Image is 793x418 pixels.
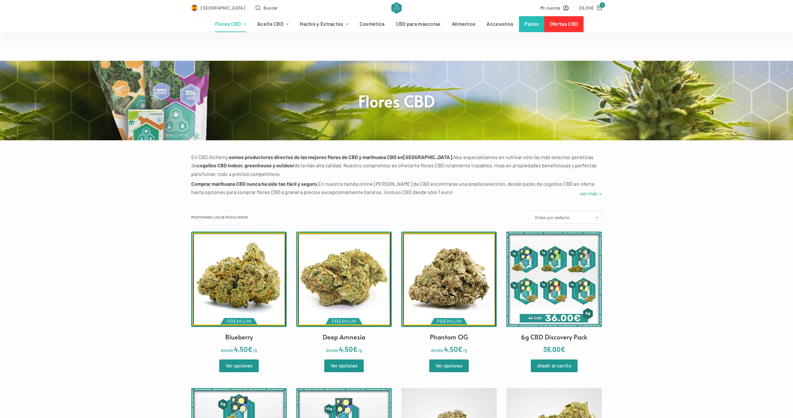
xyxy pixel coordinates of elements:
[506,232,602,355] a: 6g CBD Discovery Pack 36,00€
[390,16,446,32] a: CBD para mascotas
[431,347,443,353] span: desde
[463,347,467,353] span: /g
[209,16,583,32] nav: Menú de cabecera
[256,4,278,11] button: Abrir formulario de búsqueda
[248,345,252,353] span: €
[561,345,565,353] span: €
[540,4,560,11] span: Mi cuenta
[540,4,569,11] a: Mi cuenta
[591,5,594,10] span: €
[191,214,248,220] p: Mostrando los 26 resultados
[191,232,287,355] a: Blueberry desde4,50€/g
[579,4,602,11] a: Carro de compra
[253,347,257,353] span: /g
[324,359,364,372] a: Elige las opciones para “Deep Amnesia”
[481,16,519,32] a: Accesorios
[339,345,357,353] bdi: 4,50
[354,16,390,32] a: Cosmética
[391,2,401,14] img: CBD Alchemy
[600,2,605,8] span: 1
[521,332,587,342] h2: 6g CBD Discovery Pack
[444,345,462,353] bdi: 4,50
[191,181,318,187] strong: Comprar marihuana CBD nunca ha sido tan fácil y seguro.
[225,332,253,342] h2: Blueberry
[323,332,365,342] h2: Deep Amnesia
[403,154,452,160] strong: [GEOGRAPHIC_DATA]
[277,90,516,111] h1: Flores CBD
[458,345,462,353] span: €
[544,16,583,32] a: Ofertas CBD
[221,347,233,353] span: desde
[263,4,278,11] span: Buscar
[531,359,578,372] a: Añade “6g CBD Discovery Pack” a tu carrito
[191,180,602,197] p: En nuestra tienda online [PERSON_NAME] de CBD encontrarás una amplia selección, desde packs de co...
[201,4,245,11] span: [GEOGRAPHIC_DATA]
[358,347,362,353] span: /g
[576,189,602,198] a: ver más
[528,211,602,224] select: Pedido de la tienda
[191,153,602,178] p: En CBD Alchemy, Nos especializamos en cultivar sólo las más selectas genéticas de de la más alta ...
[294,16,354,32] a: Hachís y Extractos
[191,4,245,11] a: Select Country
[401,232,497,355] a: Phantom OG desde4,50€/g
[209,16,251,32] a: Flores CBD
[579,5,594,10] bdi: 20,00
[191,198,602,215] p: Para garantizar la máxima calidad y potencia de los efectos de nuestras flores de marihuana CBD, ...
[446,16,481,32] a: Alimentos
[326,347,338,353] span: desde
[519,16,544,32] a: Packs
[353,345,357,353] span: €
[219,359,259,372] a: Elige las opciones para “Blueberry”
[452,154,453,160] strong: .
[543,345,565,353] bdi: 36,00
[234,345,252,353] bdi: 4,50
[197,162,294,168] strong: cogollos CBD indoor, greenhouse y outdoor
[252,16,294,32] a: Aceite CBD
[191,5,198,11] img: ES Flag
[296,232,392,355] a: Deep Amnesia desde4,50€/g
[429,359,469,372] a: Elige las opciones para “Phantom OG”
[430,332,468,342] h2: Phantom OG
[229,154,403,160] strong: somos productores directos de las mejores flores de CBD y marihuana CBD en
